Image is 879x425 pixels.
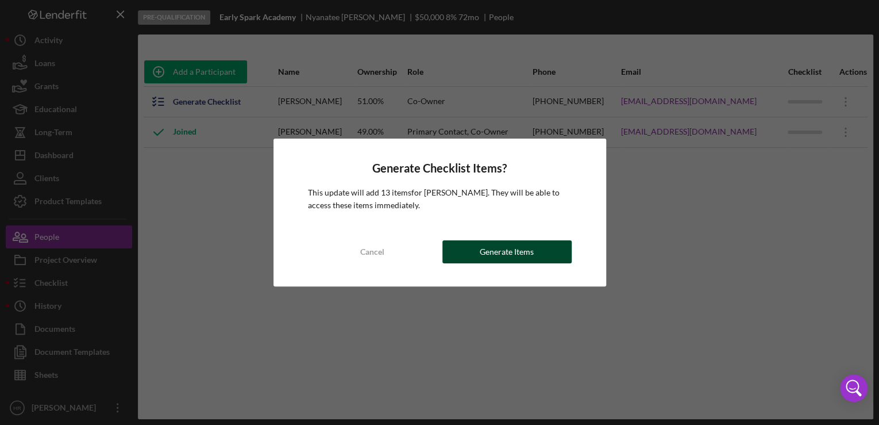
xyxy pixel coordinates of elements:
div: Open Intercom Messenger [840,374,868,402]
p: This update will add 13 items for [PERSON_NAME] . They will be able to access these items immedia... [308,186,572,212]
div: Generate Items [480,240,534,263]
button: Generate Items [442,240,572,263]
button: Cancel [308,240,437,263]
div: Cancel [360,240,384,263]
h4: Generate Checklist Items? [308,162,572,175]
